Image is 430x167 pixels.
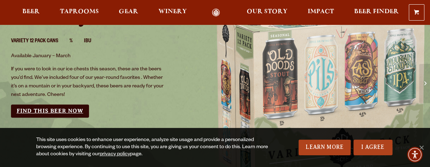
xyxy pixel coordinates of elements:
[158,9,187,15] span: Winery
[203,9,229,17] a: Odell Home
[11,3,207,26] p: Variety 12 Pack
[69,37,84,46] li: %
[11,37,69,46] li: Variety 12 Pack Cans
[407,147,423,162] div: Accessibility Menu
[11,52,168,61] p: Available January – March
[36,137,273,158] div: This site uses cookies to enhance user experience, analyze site usage and provide a personalized ...
[353,140,392,155] a: I Agree
[354,9,398,15] span: Beer Finder
[308,9,334,15] span: Impact
[84,37,102,46] li: IBU
[119,9,138,15] span: Gear
[247,9,287,15] span: Our Story
[298,140,351,155] a: Learn More
[55,9,104,17] a: Taprooms
[154,9,191,17] a: Winery
[11,104,89,118] a: Find this Beer Now
[11,65,168,99] p: If you were to look in our ice chests this season, these are the beers you’d find. We’ve included...
[349,9,403,17] a: Beer Finder
[100,152,130,157] a: privacy policy
[242,9,292,17] a: Our Story
[114,9,143,17] a: Gear
[22,9,40,15] span: Beer
[303,9,339,17] a: Impact
[18,9,44,17] a: Beer
[60,9,99,15] span: Taprooms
